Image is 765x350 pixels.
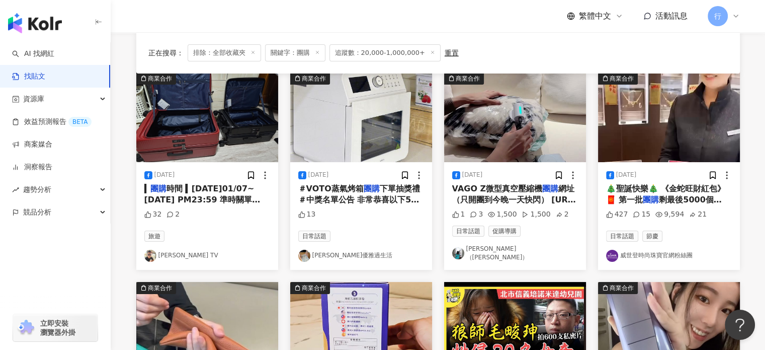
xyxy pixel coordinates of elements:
span: 競品分析 [23,201,51,224]
span: 🎄聖誕快樂🎄 《金蛇旺財紅包》🧧 第一批 [606,184,726,204]
button: 商業合作 [444,73,586,162]
a: KOL Avatar[PERSON_NAME]（[PERSON_NAME]） [452,245,578,262]
iframe: Help Scout Beacon - Open [725,310,755,340]
span: ＃VOTO蒸氣烤箱 [298,184,364,193]
button: 商業合作 [136,73,278,162]
a: 洞察報告 [12,162,52,172]
mark: 團購 [150,184,166,193]
mark: 團購 [542,184,558,193]
div: 商業合作 [302,74,326,84]
div: 1,500 [522,209,550,220]
div: [DATE] [308,171,329,179]
span: 立即安裝 瀏覽器外掛 [40,319,75,337]
a: KOL Avatar[PERSON_NAME]優雅過生活 [298,250,424,262]
div: [DATE] [462,171,483,179]
span: 日常話題 [452,226,484,237]
span: 日常話題 [606,231,638,242]
div: 1 [452,209,465,220]
span: 關鍵字：團購 [265,44,325,61]
div: 9,594 [655,209,684,220]
div: 商業合作 [302,283,326,293]
span: 節慶 [642,231,662,242]
a: 找貼文 [12,72,45,82]
div: 2 [166,209,180,220]
mark: 團購 [364,184,380,193]
a: 效益預測報告BETA [12,117,92,127]
div: 15 [633,209,650,220]
a: searchAI 找網紅 [12,49,54,59]
img: post-image [290,73,432,162]
div: 32 [144,209,162,220]
a: 商案媒合 [12,139,52,150]
div: 3 [470,209,483,220]
div: 13 [298,209,316,220]
span: 剩最後5000個🧧 要參加 [606,195,724,216]
div: 商業合作 [610,283,634,293]
span: 趨勢分析 [23,178,51,201]
span: 行 [714,11,721,22]
img: logo [8,13,62,33]
div: 2 [556,209,569,220]
div: 重置 [445,49,459,57]
span: ▍ [144,184,150,193]
span: 追蹤數：20,000-1,000,000+ [329,44,441,61]
div: 1,500 [488,209,517,220]
a: KOL Avatar[PERSON_NAME] TV [144,250,270,262]
img: KOL Avatar [298,250,310,262]
img: post-image [598,73,740,162]
div: [DATE] [616,171,637,179]
span: VAGO Z微型真空壓縮機 [452,184,543,193]
img: KOL Avatar [606,250,618,262]
span: 促購導購 [488,226,521,237]
mark: 團購 [643,195,659,204]
button: 商業合作 [598,73,740,162]
span: 繁體中文 [579,11,611,22]
span: 時間 ▍[DATE]01/07~[DATE] PM23:59 準時關單 《中華隊冠軍行李箱 農曆年前最後一波優惠再加碼》 加碼一：買一個〝29.5吋前/側開河馬運動箱〞，就送極簡風時尚後背包*1... [144,184,270,340]
span: 日常話題 [298,231,330,242]
span: 活動訊息 [655,11,688,21]
img: post-image [136,73,278,162]
img: KOL Avatar [452,247,464,259]
span: rise [12,186,19,193]
button: 商業合作 [290,73,432,162]
div: 商業合作 [456,74,480,84]
div: 商業合作 [148,283,172,293]
div: [DATE] [154,171,175,179]
span: 排除：全部收藏夾 [188,44,261,61]
div: 427 [606,209,628,220]
div: 商業合作 [610,74,634,84]
div: 商業合作 [148,74,172,84]
img: KOL Avatar [144,250,156,262]
img: chrome extension [16,320,36,336]
a: KOL Avatar威世登時尚珠寶官網粉絲團 [606,250,732,262]
span: 正在搜尋 ： [148,49,184,57]
span: 旅遊 [144,231,164,242]
a: chrome extension立即安裝 瀏覽器外掛 [13,314,98,341]
span: 網址 （只開團到今晚一天快閃） [URL][DOMAIN_NAME] [452,184,577,216]
span: 資源庫 [23,88,44,110]
img: post-image [444,73,586,162]
div: 21 [689,209,707,220]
